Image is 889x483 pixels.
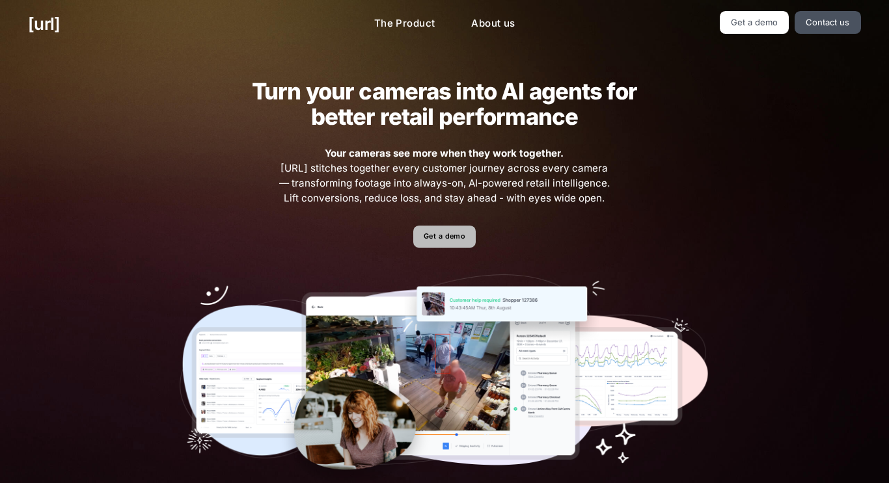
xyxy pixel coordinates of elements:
[325,147,564,159] strong: Your cameras see more when they work together.
[277,146,612,205] span: [URL] stitches together every customer journey across every camera — transforming footage into al...
[461,11,525,36] a: About us
[232,79,657,129] h2: Turn your cameras into AI agents for better retail performance
[795,11,861,34] a: Contact us
[28,11,60,36] a: [URL]
[413,226,475,248] a: Get a demo
[720,11,789,34] a: Get a demo
[364,11,446,36] a: The Product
